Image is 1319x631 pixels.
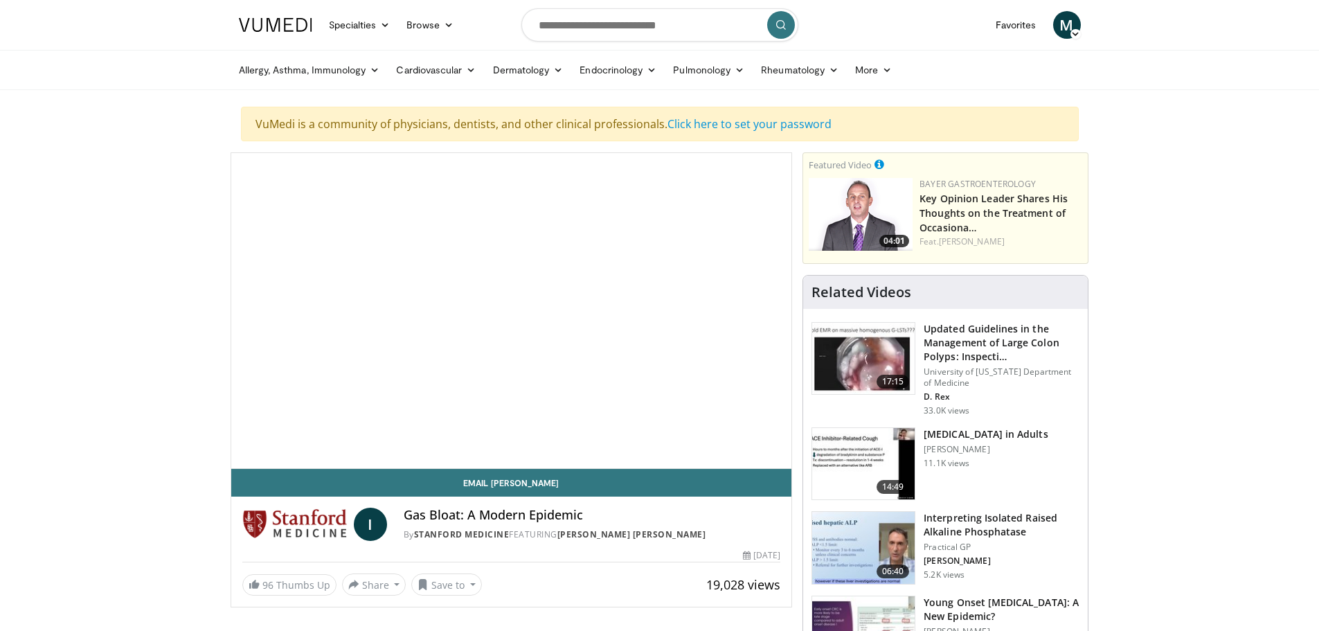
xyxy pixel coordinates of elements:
a: Rheumatology [753,56,847,84]
a: 06:40 Interpreting Isolated Raised Alkaline Phosphatase Practical GP [PERSON_NAME] 5.2K views [811,511,1079,585]
input: Search topics, interventions [521,8,798,42]
p: 5.2K views [924,569,964,580]
a: Endocrinology [571,56,665,84]
a: Pulmonology [665,56,753,84]
a: Cardiovascular [388,56,484,84]
a: Click here to set your password [667,116,832,132]
p: Practical GP [924,542,1079,553]
span: 14:49 [877,480,910,494]
a: 14:49 [MEDICAL_DATA] in Adults [PERSON_NAME] 11.1K views [811,427,1079,501]
a: Stanford Medicine [414,528,510,540]
img: dfcfcb0d-b871-4e1a-9f0c-9f64970f7dd8.150x105_q85_crop-smart_upscale.jpg [812,323,915,395]
a: Favorites [987,11,1045,39]
p: [PERSON_NAME] [924,444,1048,455]
a: Bayer Gastroenterology [919,178,1036,190]
a: Key Opinion Leader Shares His Thoughts on the Treatment of Occasiona… [919,192,1068,234]
a: 17:15 Updated Guidelines in the Management of Large Colon Polyps: Inspecti… University of [US_STA... [811,322,1079,416]
small: Featured Video [809,159,872,171]
video-js: Video Player [231,153,792,469]
a: 04:01 [809,178,913,251]
h3: Young Onset [MEDICAL_DATA]: A New Epidemic? [924,596,1079,623]
a: More [847,56,900,84]
div: [DATE] [743,549,780,562]
button: Save to [411,574,482,596]
button: Share [342,574,406,596]
img: 6a4ee52d-0f16-480d-a1b4-8187386ea2ed.150x105_q85_crop-smart_upscale.jpg [812,512,915,584]
a: I [354,508,387,541]
h3: Interpreting Isolated Raised Alkaline Phosphatase [924,511,1079,539]
div: Feat. [919,235,1082,248]
h3: Updated Guidelines in the Management of Large Colon Polyps: Inspecti… [924,322,1079,364]
img: Stanford Medicine [242,508,348,541]
a: Email [PERSON_NAME] [231,469,792,497]
a: [PERSON_NAME] [PERSON_NAME] [557,528,706,540]
p: [PERSON_NAME] [924,556,1079,567]
span: 17:15 [877,375,910,389]
p: D. Rex [924,391,1079,402]
img: 9828b8df-38ad-4333-b93d-bb657251ca89.png.150x105_q85_crop-smart_upscale.png [809,178,913,251]
div: VuMedi is a community of physicians, dentists, and other clinical professionals. [241,107,1079,141]
p: University of [US_STATE] Department of Medicine [924,366,1079,389]
span: 96 [262,578,273,592]
a: Allergy, Asthma, Immunology [231,56,388,84]
a: M [1053,11,1081,39]
p: 33.0K views [924,405,969,416]
span: 19,028 views [706,576,780,593]
a: Dermatology [485,56,572,84]
img: 11950cd4-d248-4755-8b98-ec337be04c84.150x105_q85_crop-smart_upscale.jpg [812,428,915,500]
p: 11.1K views [924,458,969,469]
h3: [MEDICAL_DATA] in Adults [924,427,1048,441]
span: 04:01 [879,235,909,247]
a: [PERSON_NAME] [939,235,1005,247]
h4: Gas Bloat: A Modern Epidemic [404,508,780,523]
img: VuMedi Logo [239,18,312,32]
h4: Related Videos [811,284,911,301]
a: 96 Thumbs Up [242,574,337,596]
span: 06:40 [877,565,910,578]
a: Specialties [321,11,399,39]
div: By FEATURING [404,528,780,541]
a: Browse [398,11,462,39]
